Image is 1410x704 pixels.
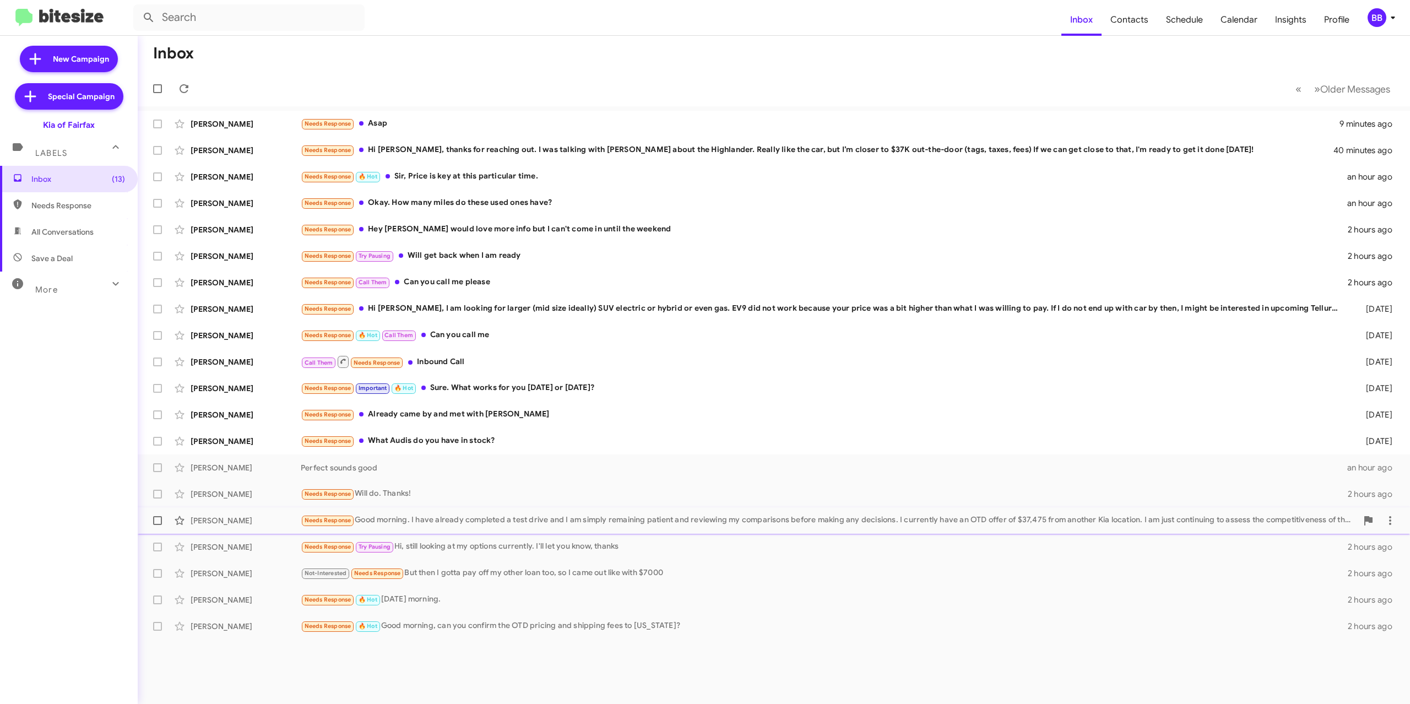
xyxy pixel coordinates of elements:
[191,171,301,182] div: [PERSON_NAME]
[1345,568,1401,579] div: 2 hours ago
[301,488,1345,500] div: Will do. Thanks!
[191,515,301,526] div: [PERSON_NAME]
[305,596,351,603] span: Needs Response
[1345,409,1401,420] div: [DATE]
[1345,171,1401,182] div: an hour ago
[384,332,413,339] span: Call Them
[305,437,351,445] span: Needs Response
[1345,304,1401,315] div: [DATE]
[31,174,125,185] span: Inbox
[305,385,351,392] span: Needs Response
[305,226,351,233] span: Needs Response
[1345,541,1401,553] div: 2 hours ago
[1345,198,1401,209] div: an hour ago
[359,279,387,286] span: Call Them
[31,253,73,264] span: Save a Deal
[191,118,301,129] div: [PERSON_NAME]
[191,198,301,209] div: [PERSON_NAME]
[305,120,351,127] span: Needs Response
[305,622,351,630] span: Needs Response
[1289,78,1397,100] nav: Page navigation example
[191,356,301,367] div: [PERSON_NAME]
[191,594,301,605] div: [PERSON_NAME]
[394,385,413,392] span: 🔥 Hot
[301,620,1345,632] div: Good morning, can you confirm the OTD pricing and shipping fees to [US_STATE]?
[191,462,301,473] div: [PERSON_NAME]
[191,277,301,288] div: [PERSON_NAME]
[1345,277,1401,288] div: 2 hours ago
[191,621,301,632] div: [PERSON_NAME]
[301,567,1345,580] div: But then I gotta pay off my other loan too, so I came out like with $7000
[305,411,351,418] span: Needs Response
[301,462,1345,473] div: Perfect sounds good
[191,489,301,500] div: [PERSON_NAME]
[1320,83,1390,95] span: Older Messages
[1315,4,1358,36] a: Profile
[301,329,1345,342] div: Can you call me
[1339,118,1401,129] div: 9 minutes ago
[133,4,365,31] input: Search
[1061,4,1102,36] span: Inbox
[305,147,351,154] span: Needs Response
[301,197,1345,209] div: Okay. How many miles do these used ones have?
[1295,82,1301,96] span: «
[359,252,391,259] span: Try Pausing
[354,359,400,366] span: Needs Response
[1266,4,1315,36] a: Insights
[1102,4,1157,36] a: Contacts
[1335,145,1401,156] div: 40 minutes ago
[359,332,377,339] span: 🔥 Hot
[305,570,347,577] span: Not-Interested
[305,359,333,366] span: Call Them
[301,514,1357,527] div: Good morning. I have already completed a test drive and I am simply remaining patient and reviewi...
[1212,4,1266,36] span: Calendar
[1345,330,1401,341] div: [DATE]
[301,540,1345,553] div: Hi, still looking at my options currently. I'll let you know, thanks
[1358,8,1398,27] button: BB
[43,120,95,131] div: Kia of Fairfax
[305,517,351,524] span: Needs Response
[191,304,301,315] div: [PERSON_NAME]
[305,252,351,259] span: Needs Response
[359,543,391,550] span: Try Pausing
[1345,489,1401,500] div: 2 hours ago
[1345,436,1401,447] div: [DATE]
[359,622,377,630] span: 🔥 Hot
[301,302,1345,315] div: Hi [PERSON_NAME], I am looking for larger (mid size ideally) SUV electric or hybrid or even gas. ...
[15,83,123,110] a: Special Campaign
[191,383,301,394] div: [PERSON_NAME]
[1157,4,1212,36] a: Schedule
[305,543,351,550] span: Needs Response
[20,46,118,72] a: New Campaign
[153,45,194,62] h1: Inbox
[359,385,387,392] span: Important
[359,596,377,603] span: 🔥 Hot
[305,173,351,180] span: Needs Response
[191,436,301,447] div: [PERSON_NAME]
[1345,621,1401,632] div: 2 hours ago
[301,355,1345,369] div: Inbound Call
[359,173,377,180] span: 🔥 Hot
[191,330,301,341] div: [PERSON_NAME]
[301,117,1339,130] div: Asap
[31,226,94,237] span: All Conversations
[305,305,351,312] span: Needs Response
[1308,78,1397,100] button: Next
[301,223,1345,236] div: Hey [PERSON_NAME] would love more info but I can't come in until the weekend
[191,409,301,420] div: [PERSON_NAME]
[48,91,115,102] span: Special Campaign
[35,285,58,295] span: More
[1345,462,1401,473] div: an hour ago
[301,144,1335,156] div: Hi [PERSON_NAME], thanks for reaching out. I was talking with [PERSON_NAME] about the Highlander....
[191,145,301,156] div: [PERSON_NAME]
[301,250,1345,262] div: Will get back when I am ready
[1345,356,1401,367] div: [DATE]
[1314,82,1320,96] span: »
[191,251,301,262] div: [PERSON_NAME]
[53,53,109,64] span: New Campaign
[305,279,351,286] span: Needs Response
